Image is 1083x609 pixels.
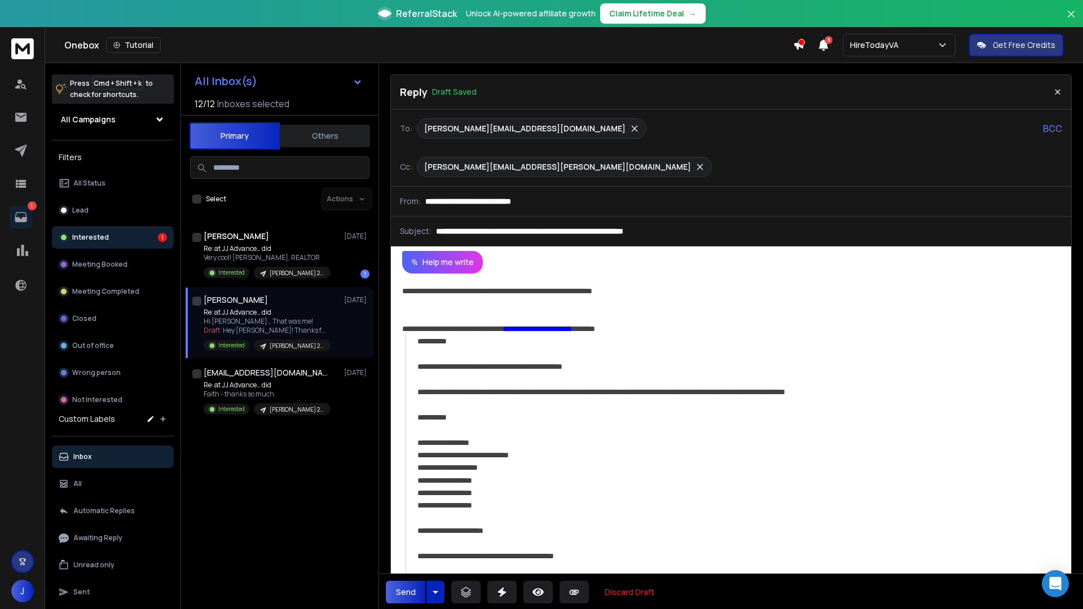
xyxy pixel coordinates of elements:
p: Re: at JJ Advance… did [204,381,331,390]
button: Inbox [52,445,174,468]
p: HireTodayVA [850,39,903,51]
button: Claim Lifetime Deal→ [600,3,706,24]
p: Wrong person [72,368,121,377]
p: [PERSON_NAME][EMAIL_ADDRESS][DOMAIN_NAME] [424,123,626,134]
label: Select [206,195,226,204]
p: [PERSON_NAME] 2025 Followup [270,405,324,414]
button: J [11,580,34,602]
h1: [EMAIL_ADDRESS][DOMAIN_NAME] [204,367,328,378]
span: → [689,8,697,19]
p: Faith - thanks so much. [204,390,331,399]
p: Subject: [400,226,432,237]
p: Interested [218,268,245,277]
p: [DATE] [344,295,369,304]
span: Draft: [204,325,222,335]
button: Not Interested [52,389,174,411]
button: All Status [52,172,174,195]
h1: All Campaigns [61,114,116,125]
span: 3 [825,36,833,44]
button: Unread only [52,554,174,576]
button: Automatic Replies [52,500,174,522]
h1: [PERSON_NAME] [204,294,268,306]
p: Meeting Booked [72,260,127,269]
p: To: [400,123,412,134]
p: Re: at JJ Advance… did [204,308,331,317]
p: Unread only [73,561,115,570]
button: Others [280,123,370,148]
button: Sent [52,581,174,603]
p: [DATE] [344,368,369,377]
button: All Campaigns [52,108,174,131]
p: Reply [400,84,428,100]
span: 12 / 12 [195,97,215,111]
button: Lead [52,199,174,222]
p: Awaiting Reply [73,533,122,542]
h3: Custom Labels [59,413,115,425]
button: All [52,473,174,495]
p: Interested [72,233,109,242]
div: 1 [158,233,167,242]
h1: All Inbox(s) [195,76,257,87]
p: From: [400,196,421,207]
span: Cmd + Shift + k [92,77,143,90]
button: Awaiting Reply [52,527,174,549]
h3: Filters [52,149,174,165]
p: Lead [72,206,89,215]
button: Discard Draft [596,581,663,603]
div: Onebox [64,37,793,53]
p: Unlock AI-powered affiliate growth [466,8,596,19]
p: Interested [218,405,245,413]
button: Closed [52,307,174,330]
p: Sent [73,588,90,597]
div: 1 [360,270,369,279]
p: Get Free Credits [993,39,1055,51]
button: Interested1 [52,226,174,249]
span: ReferralStack [396,7,457,20]
p: BCC [1043,122,1062,135]
p: All [73,479,82,488]
p: Automatic Replies [73,506,135,515]
p: Hi [PERSON_NAME]… That was me! [204,317,331,326]
p: Closed [72,314,96,323]
p: 1 [28,201,37,210]
h3: Inboxes selected [217,97,289,111]
p: Inbox [73,452,92,461]
p: Press to check for shortcuts. [70,78,153,100]
button: Meeting Completed [52,280,174,303]
button: Close banner [1064,7,1078,34]
button: Send [386,581,425,603]
button: Wrong person [52,361,174,384]
button: Out of office [52,334,174,357]
p: Out of office [72,341,114,350]
p: [PERSON_NAME][EMAIL_ADDRESS][PERSON_NAME][DOMAIN_NAME] [424,161,691,173]
a: 1 [10,206,32,228]
button: Get Free Credits [969,34,1063,56]
p: Cc: [400,161,412,173]
div: Open Intercom Messenger [1042,570,1069,597]
button: Meeting Booked [52,253,174,276]
h1: [PERSON_NAME] [204,231,269,242]
p: [PERSON_NAME] 2025 Followup [270,342,324,350]
p: Meeting Completed [72,287,139,296]
button: Help me write [402,251,483,273]
p: All Status [73,179,105,188]
button: All Inbox(s) [186,70,372,92]
span: Hey [PERSON_NAME]! Thanks f ... [223,325,326,335]
p: [PERSON_NAME] 2025 Followup [270,269,324,277]
p: Very cool! [PERSON_NAME], REALTOR [204,253,331,262]
p: Interested [218,341,245,350]
p: Draft Saved [432,86,477,98]
p: [DATE] [344,232,369,241]
p: Re: at JJ Advance… did [204,244,331,253]
p: Not Interested [72,395,122,404]
button: Primary [190,122,280,149]
button: Tutorial [106,37,161,53]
